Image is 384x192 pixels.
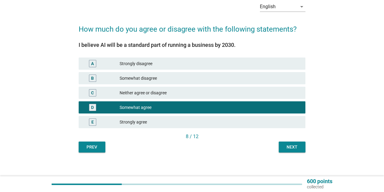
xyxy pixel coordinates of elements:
div: Somewhat disagree [120,75,301,82]
div: Strongly agree [120,118,301,126]
div: Prev [83,144,100,150]
div: E [91,119,94,125]
div: Next [284,144,301,150]
p: collected [307,184,332,190]
i: arrow_drop_down [298,3,305,10]
div: 8 / 12 [79,133,305,140]
p: 600 points [307,179,332,184]
div: English [260,4,276,9]
div: A [91,61,94,67]
div: C [91,90,94,96]
div: D [91,104,94,111]
button: Next [279,141,305,152]
div: I believe AI will be a standard part of running a business by 2030. [79,41,305,49]
div: Neither agree or disagree [120,89,301,96]
div: Strongly disagree [120,60,301,67]
h2: How much do you agree or disagree with the following statements? [79,18,305,35]
button: Prev [79,141,105,152]
div: B [91,75,94,82]
div: Somewhat agree [120,104,301,111]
